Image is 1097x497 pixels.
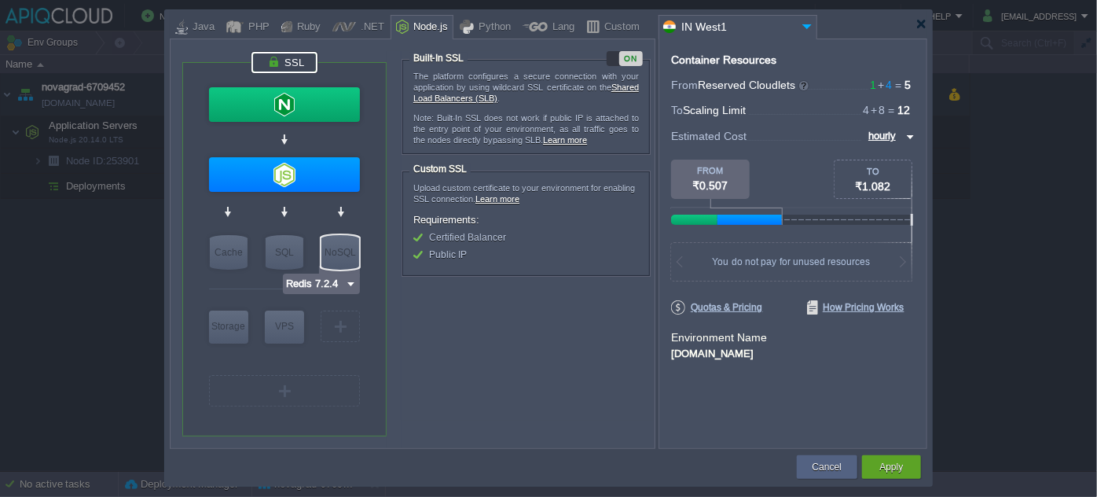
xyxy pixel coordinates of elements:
[671,345,915,359] div: [DOMAIN_NAME]
[876,79,886,91] span: +
[813,459,842,475] button: Cancel
[321,311,360,342] div: Create New Layer
[292,16,321,39] div: Ruby
[807,300,904,315] span: How Pricing Works
[265,311,304,342] div: VPS
[543,135,587,145] a: Learn more
[413,182,639,204] div: Upload custom certificate to your environment for enabling SSL connection.
[671,79,698,91] span: From
[683,104,746,116] span: Scaling Limit
[693,179,728,192] span: ₹0.507
[321,235,359,270] div: NoSQL Databases
[671,300,763,315] span: Quotas & Pricing
[429,232,506,243] span: Certified Balancer
[209,311,248,342] div: Storage
[409,164,471,175] div: Custom SSL
[876,79,892,91] span: 4
[904,79,911,91] span: 5
[885,104,897,116] span: =
[698,79,810,91] span: Reserved Cloudlets
[671,331,767,344] label: Environment Name
[671,166,750,175] div: FROM
[869,104,885,116] span: 8
[413,71,639,104] p: The platform configures a secure connection with your application by using wildcard SSL certifica...
[671,104,683,116] span: To
[548,16,574,39] div: Lang
[671,127,747,145] span: Estimated Cost
[209,311,248,344] div: Storage Containers
[413,112,639,145] p: Note: Built-In SSL does not work if public IP is attached to the entry point of your environment,...
[356,16,384,39] div: .NET
[244,16,270,39] div: PHP
[856,180,891,193] span: ₹1.082
[870,79,876,91] span: 1
[869,104,879,116] span: +
[210,235,248,270] div: Cache
[409,16,448,39] div: Node.js
[266,235,303,270] div: SQL
[265,311,304,344] div: Elastic VPS
[897,104,910,116] span: 12
[671,54,776,66] div: Container Resources
[209,157,360,192] div: Application Servers
[321,235,359,270] div: NoSQL
[413,214,639,226] div: Requirements:
[429,249,467,260] span: Public IP
[475,194,519,204] a: Learn more
[835,167,912,176] div: TO
[474,16,511,39] div: Python
[600,16,640,39] div: Custom
[619,51,643,66] div: ON
[409,53,468,64] div: Built-In SSL
[266,235,303,270] div: SQL Databases
[863,104,869,116] span: 4
[209,87,360,122] div: Load Balancer
[209,375,360,407] div: Create New Layer
[879,459,903,475] button: Apply
[892,79,904,91] span: =
[188,16,215,39] div: Java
